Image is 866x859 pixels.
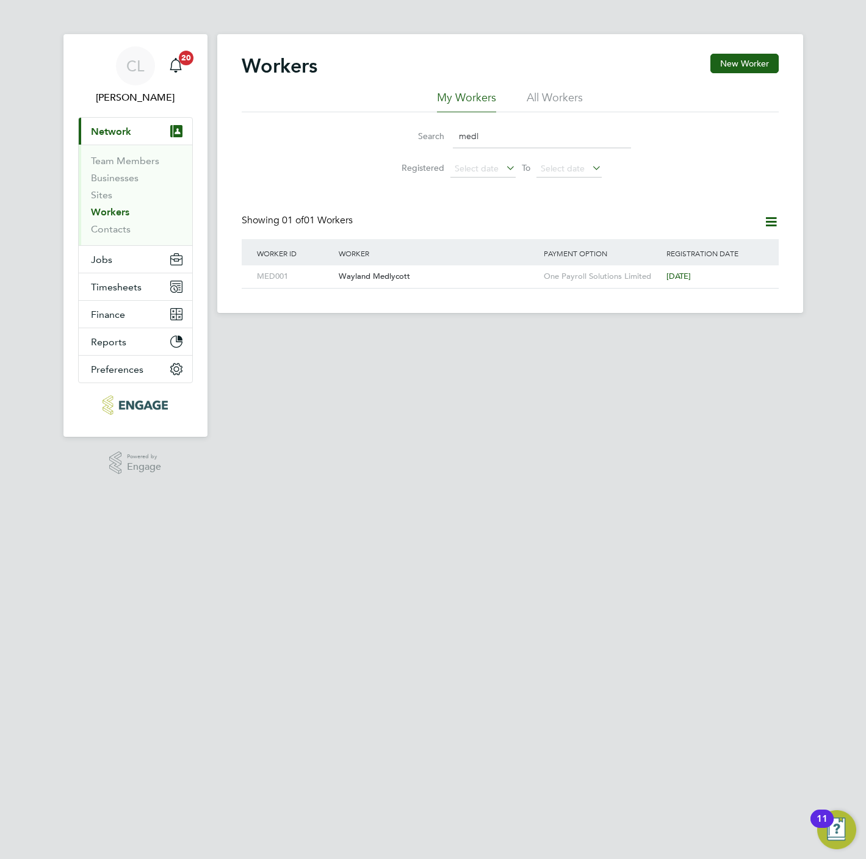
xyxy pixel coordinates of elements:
[254,265,767,275] a: MED001Wayland MedlycottOne Payroll Solutions Limited[DATE]
[79,118,192,145] button: Network
[389,131,444,142] label: Search
[541,265,664,288] div: One Payroll Solutions Limited
[710,54,779,73] button: New Worker
[164,46,188,85] a: 20
[109,451,161,475] a: Powered byEngage
[527,90,583,112] li: All Workers
[79,246,192,273] button: Jobs
[254,239,336,267] div: Worker ID
[91,223,131,235] a: Contacts
[666,271,691,281] span: [DATE]
[78,395,193,415] a: Go to home page
[79,328,192,355] button: Reports
[453,124,631,148] input: Name, email or phone number
[336,239,541,267] div: Worker
[79,145,192,245] div: Network
[389,162,444,173] label: Registered
[91,155,159,167] a: Team Members
[78,90,193,105] span: Chloe Lyons
[663,239,766,267] div: Registration Date
[282,214,304,226] span: 01 of
[103,395,168,415] img: protechltd-logo-retina.png
[91,309,125,320] span: Finance
[79,301,192,328] button: Finance
[91,206,129,218] a: Workers
[179,51,193,65] span: 20
[437,90,496,112] li: My Workers
[91,364,143,375] span: Preferences
[817,810,856,849] button: Open Resource Center, 11 new notifications
[91,172,139,184] a: Businesses
[91,281,142,293] span: Timesheets
[242,214,355,227] div: Showing
[242,54,317,78] h2: Workers
[518,160,534,176] span: To
[127,462,161,472] span: Engage
[126,58,144,74] span: CL
[63,34,207,437] nav: Main navigation
[78,46,193,105] a: CL[PERSON_NAME]
[336,265,541,288] div: Wayland Medlycott
[541,163,585,174] span: Select date
[127,451,161,462] span: Powered by
[541,239,664,267] div: Payment Option
[817,819,828,835] div: 11
[455,163,499,174] span: Select date
[91,336,126,348] span: Reports
[282,214,353,226] span: 01 Workers
[91,254,112,265] span: Jobs
[91,126,131,137] span: Network
[79,356,192,383] button: Preferences
[254,265,336,288] div: MED001
[91,189,112,201] a: Sites
[79,273,192,300] button: Timesheets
